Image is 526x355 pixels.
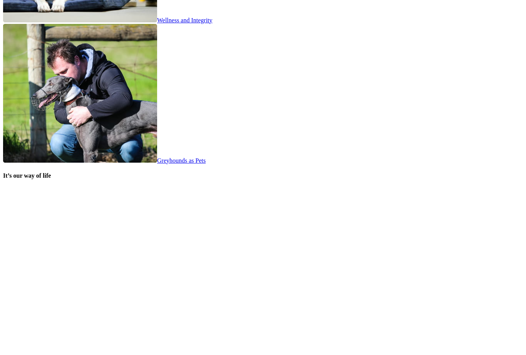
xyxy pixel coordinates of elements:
span: Greyhounds as Pets [157,157,206,164]
h4: It’s our way of life [3,172,523,179]
span: Wellness and Integrity [157,17,213,24]
img: feature-wellness-and-integrity.jpg [3,24,157,163]
a: Greyhounds as Pets [3,157,206,164]
a: Wellness and Integrity [3,17,213,24]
